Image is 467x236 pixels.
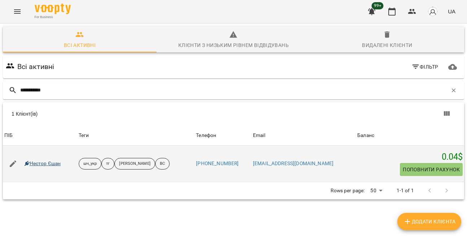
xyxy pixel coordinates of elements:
[35,4,71,14] img: Voopty Logo
[438,105,455,123] button: Показати колонки
[409,60,441,73] button: Фільтр
[25,160,61,167] a: Нестор Єшан
[411,63,438,71] span: Фільтр
[357,131,374,140] div: Баланс
[331,187,365,194] p: Rows per page:
[178,41,289,50] div: Клієнти з низьким рівнем відвідувань
[119,161,150,167] p: [PERSON_NAME]
[397,187,414,194] p: 1-1 of 1
[64,41,96,50] div: Всі активні
[362,41,412,50] div: Видалені клієнти
[4,131,76,140] span: ПІБ
[83,161,97,167] p: шч_укр
[400,163,463,176] button: Поповнити рахунок
[4,131,13,140] div: Sort
[253,131,265,140] div: Email
[4,131,13,140] div: ПІБ
[403,165,460,174] span: Поповнити рахунок
[106,161,110,167] p: тг
[253,160,333,166] a: [EMAIL_ADDRESS][DOMAIN_NAME]
[253,131,265,140] div: Sort
[160,161,165,167] p: ВС
[445,5,458,18] button: UA
[357,131,463,140] span: Баланс
[403,217,455,226] span: Додати клієнта
[428,7,438,17] img: avatar_s.png
[357,131,374,140] div: Sort
[357,151,463,163] h5: 0.04 $
[9,3,26,20] button: Menu
[253,131,354,140] span: Email
[3,102,464,125] div: Table Toolbar
[114,158,155,170] div: [PERSON_NAME]
[196,131,216,140] div: Sort
[196,160,239,166] a: [PHONE_NUMBER]
[79,158,102,170] div: шч_укр
[367,185,385,196] div: 50
[196,131,216,140] div: Телефон
[372,2,384,9] span: 99+
[12,110,238,117] div: 1 Клієнт(ів)
[397,213,461,230] button: Додати клієнта
[196,131,250,140] span: Телефон
[35,15,71,20] span: For Business
[155,158,170,170] div: ВС
[17,61,54,72] h6: Всі активні
[79,131,193,140] div: Теги
[448,8,455,15] span: UA
[101,158,114,170] div: тг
